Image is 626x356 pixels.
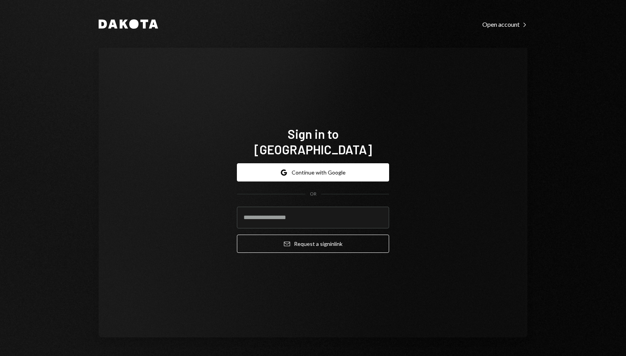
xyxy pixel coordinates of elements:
[482,21,527,28] div: Open account
[310,191,316,197] div: OR
[237,163,389,181] button: Continue with Google
[237,126,389,157] h1: Sign in to [GEOGRAPHIC_DATA]
[237,235,389,253] button: Request a signinlink
[482,20,527,28] a: Open account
